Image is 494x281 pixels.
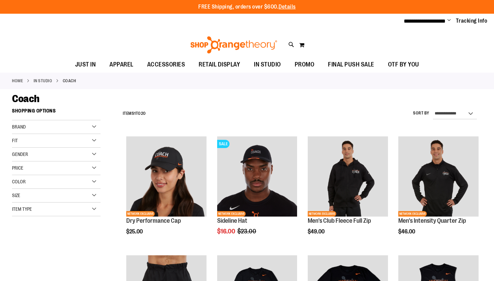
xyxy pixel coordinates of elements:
[308,229,326,235] span: $49.00
[126,136,207,217] img: Dry Performance Cap
[198,3,296,11] p: FREE Shipping, orders over $600.
[63,78,76,84] strong: Coach
[381,57,426,73] a: OTF BY YOU
[12,78,23,84] a: Home
[321,57,381,73] a: FINAL PUSH SALE
[447,17,451,24] button: Account menu
[12,124,26,130] span: Brand
[12,179,26,184] span: Color
[126,136,207,218] a: Dry Performance CapNETWORK EXCLUSIVE
[217,217,247,224] a: Sideline Hat
[217,228,236,235] span: $16.00
[75,57,96,72] span: JUST IN
[126,217,181,224] a: Dry Performance Cap
[217,140,230,148] span: SALE
[126,229,144,235] span: $25.00
[68,57,103,73] a: JUST IN
[217,136,297,218] a: Sideline Hat primary imageSALENETWORK EXCLUSIVE
[147,57,185,72] span: ACCESSORIES
[34,78,52,84] a: IN STUDIO
[12,193,20,198] span: Size
[398,136,479,217] img: OTF Mens Coach FA23 Intensity Quarter Zip - Black primary image
[192,57,247,73] a: RETAIL DISPLAY
[217,211,246,217] span: NETWORK EXCLUSIVE
[217,136,297,217] img: Sideline Hat primary image
[123,108,146,119] h2: Items to
[237,228,257,235] span: $23.00
[304,133,391,252] div: product
[103,57,140,73] a: APPAREL
[12,93,39,105] span: Coach
[12,138,18,143] span: Fit
[140,57,192,73] a: ACCESSORIES
[308,217,371,224] a: Men's Club Fleece Full Zip
[12,151,28,157] span: Gender
[395,133,482,252] div: product
[308,136,388,218] a: OTF Mens Coach FA23 Club Fleece Full Zip - Black primary imageNETWORK EXCLUSIVE
[123,133,210,252] div: product
[254,57,281,72] span: IN STUDIO
[456,17,487,25] a: Tracking Info
[199,57,240,72] span: RETAIL DISPLAY
[398,211,427,217] span: NETWORK EXCLUSIVE
[141,111,146,116] span: 20
[295,57,315,72] span: PROMO
[12,105,101,120] strong: Shopping Options
[398,217,466,224] a: Men's Intensity Quarter Zip
[328,57,374,72] span: FINAL PUSH SALE
[247,57,288,72] a: IN STUDIO
[214,133,301,252] div: product
[189,36,278,53] img: Shop Orangetheory
[398,229,416,235] span: $46.00
[12,165,23,171] span: Price
[279,4,296,10] a: Details
[288,57,321,73] a: PROMO
[134,111,136,116] span: 1
[109,57,133,72] span: APPAREL
[413,110,430,116] label: Sort By
[308,136,388,217] img: OTF Mens Coach FA23 Club Fleece Full Zip - Black primary image
[388,57,419,72] span: OTF BY YOU
[398,136,479,218] a: OTF Mens Coach FA23 Intensity Quarter Zip - Black primary imageNETWORK EXCLUSIVE
[126,211,155,217] span: NETWORK EXCLUSIVE
[12,206,32,212] span: Item Type
[308,211,336,217] span: NETWORK EXCLUSIVE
